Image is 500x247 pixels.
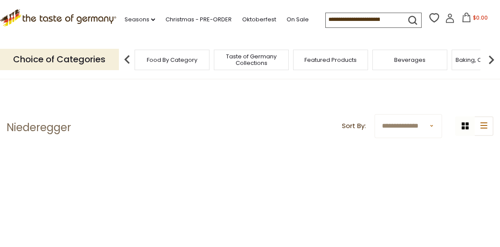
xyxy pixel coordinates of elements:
img: next arrow [483,51,500,68]
label: Sort By: [342,121,366,132]
img: previous arrow [118,51,136,68]
h1: Niederegger [7,121,71,134]
a: Beverages [394,57,426,63]
a: Christmas - PRE-ORDER [166,15,232,24]
a: Oktoberfest [242,15,276,24]
a: Seasons [125,15,155,24]
a: Food By Category [147,57,197,63]
a: Taste of Germany Collections [216,53,286,66]
span: $0.00 [473,14,488,21]
a: On Sale [287,15,309,24]
a: Featured Products [304,57,357,63]
button: $0.00 [456,13,493,26]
